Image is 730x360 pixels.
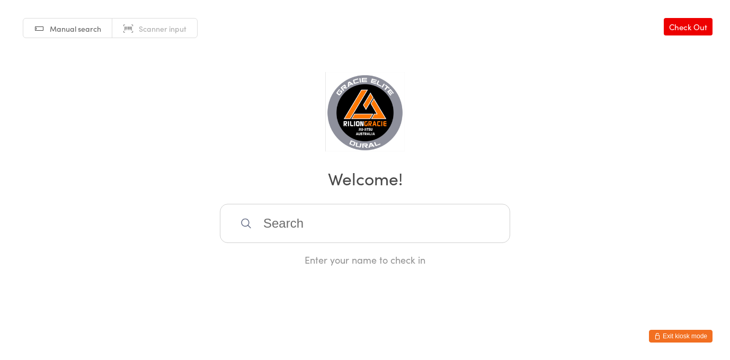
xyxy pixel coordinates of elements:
[664,18,713,35] a: Check Out
[325,72,405,151] img: Gracie Elite Jiu Jitsu Dural
[649,330,713,343] button: Exit kiosk mode
[220,253,510,266] div: Enter your name to check in
[220,204,510,243] input: Search
[11,166,719,190] h2: Welcome!
[50,23,101,34] span: Manual search
[139,23,186,34] span: Scanner input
